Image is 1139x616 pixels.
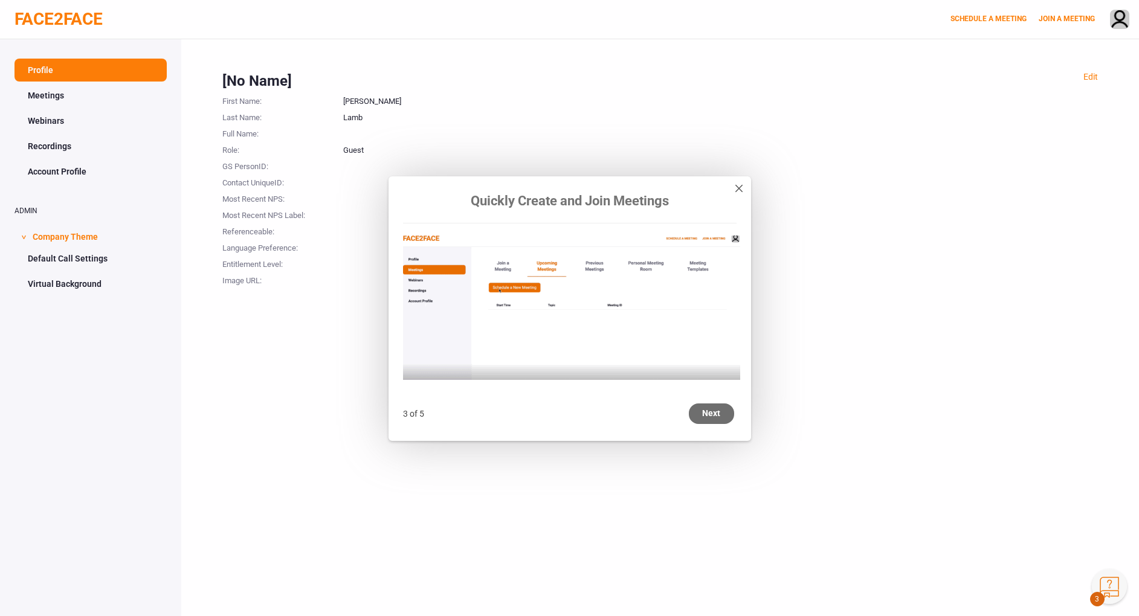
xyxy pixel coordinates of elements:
a: SCHEDULE A MEETING [950,14,1027,23]
div: Contact UniqueID : [222,173,343,189]
img: 320358a9-d937-4ff2-9181-c25f755c7ba8.gif [403,236,740,380]
div: 3 of 5 [403,409,424,419]
a: FACE2FACE [15,9,103,29]
span: 3 [1090,592,1105,606]
span: Quickly Create and Join Meetings [471,193,669,208]
div: Image URL : [222,271,343,287]
div: [PERSON_NAME] [343,91,1098,107]
div: Language Preference : [222,238,343,254]
div: Most Recent NPS : [222,189,343,205]
h2: ADMIN [15,207,167,215]
div: Lamb [343,107,1098,124]
a: Recordings [15,135,167,158]
a: JOIN A MEETING [1039,14,1095,23]
a: Default Call Settings [15,247,167,270]
div: Guest [343,140,1098,156]
div: Next [689,403,734,424]
a: Meetings [15,84,167,107]
span: > [18,235,30,239]
div: Last Name : [222,107,343,124]
button: Knowledge Center Bot, also known as KC Bot is an onboarding assistant that allows you to see the ... [1092,569,1127,604]
div: Referenceable : [222,222,343,238]
img: avatar.710606db.png [1111,10,1129,30]
div: Entitlement Level : [222,254,343,271]
div: GS PersonID : [222,156,343,173]
a: Virtual Background [15,272,167,295]
div: [No Name] [222,71,1098,91]
span: Company Theme [33,224,98,247]
a: Edit [1083,72,1098,82]
a: Account Profile [15,160,167,183]
div: Role : [222,140,343,156]
a: Profile [15,59,167,82]
div: Most Recent NPS Label : [222,205,343,222]
div: Full Name : [222,124,343,140]
div: ∑aåāБδ ⷺ [5,5,176,16]
div: close [733,182,745,194]
div: ∑aåāБδ ⷺ [5,16,176,28]
div: First Name : [222,91,343,107]
a: Webinars [15,109,167,132]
